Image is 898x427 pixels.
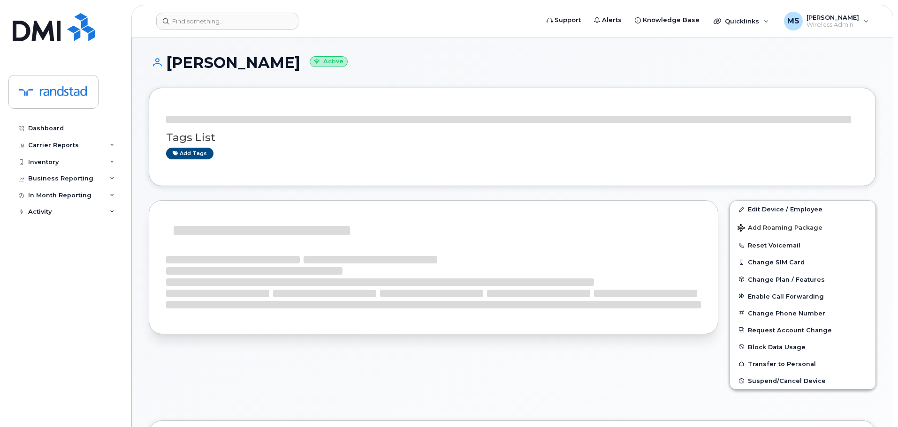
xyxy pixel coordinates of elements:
[166,148,213,159] a: Add tags
[730,372,875,389] button: Suspend/Cancel Device
[738,224,822,233] span: Add Roaming Package
[149,54,876,71] h1: [PERSON_NAME]
[730,217,875,237] button: Add Roaming Package
[730,254,875,270] button: Change SIM Card
[730,271,875,288] button: Change Plan / Features
[730,322,875,338] button: Request Account Change
[166,132,859,143] h3: Tags List
[730,237,875,254] button: Reset Voicemail
[730,201,875,217] a: Edit Device / Employee
[730,305,875,322] button: Change Phone Number
[748,292,824,300] span: Enable Call Forwarding
[730,355,875,372] button: Transfer to Personal
[748,377,826,384] span: Suspend/Cancel Device
[310,56,348,67] small: Active
[748,276,825,283] span: Change Plan / Features
[730,288,875,305] button: Enable Call Forwarding
[730,338,875,355] button: Block Data Usage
